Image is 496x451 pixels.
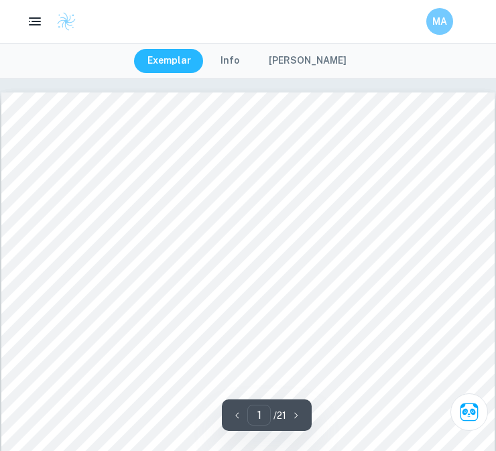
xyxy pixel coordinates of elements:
[273,408,286,423] p: / 21
[450,393,488,431] button: Ask Clai
[432,14,448,29] h6: MA
[207,49,253,73] button: Info
[48,11,76,31] a: Clastify logo
[134,49,204,73] button: Exemplar
[255,49,360,73] button: [PERSON_NAME]
[426,8,453,35] button: MA
[56,11,76,31] img: Clastify logo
